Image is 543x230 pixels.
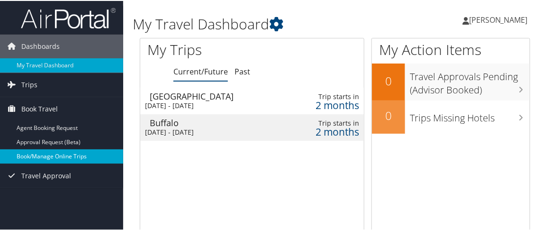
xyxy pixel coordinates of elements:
h3: Travel Approvals Pending (Advisor Booked) [410,64,530,96]
div: [DATE] - [DATE] [145,127,272,136]
span: Trips [21,72,37,96]
div: Trip starts in [304,118,359,127]
a: Past [235,65,250,76]
div: Buffalo [150,118,277,126]
h1: My Travel Dashboard [133,13,402,33]
a: 0Travel Approvals Pending (Advisor Booked) [372,63,530,99]
h1: My Trips [147,39,264,59]
span: Travel Approval [21,163,71,187]
span: Dashboards [21,34,60,57]
div: Trip starts in [304,92,359,100]
div: [GEOGRAPHIC_DATA] [150,91,277,100]
div: [DATE] - [DATE] [145,101,272,109]
h3: Trips Missing Hotels [410,106,530,124]
a: [PERSON_NAME] [462,5,537,33]
h1: My Action Items [372,39,530,59]
a: Current/Future [173,65,228,76]
span: [PERSON_NAME] [469,14,528,24]
div: 2 months [304,100,359,109]
a: 0Trips Missing Hotels [372,100,530,133]
div: 2 months [304,127,359,135]
img: airportal-logo.png [21,6,116,28]
h2: 0 [372,72,405,88]
h2: 0 [372,107,405,123]
span: Book Travel [21,96,58,120]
